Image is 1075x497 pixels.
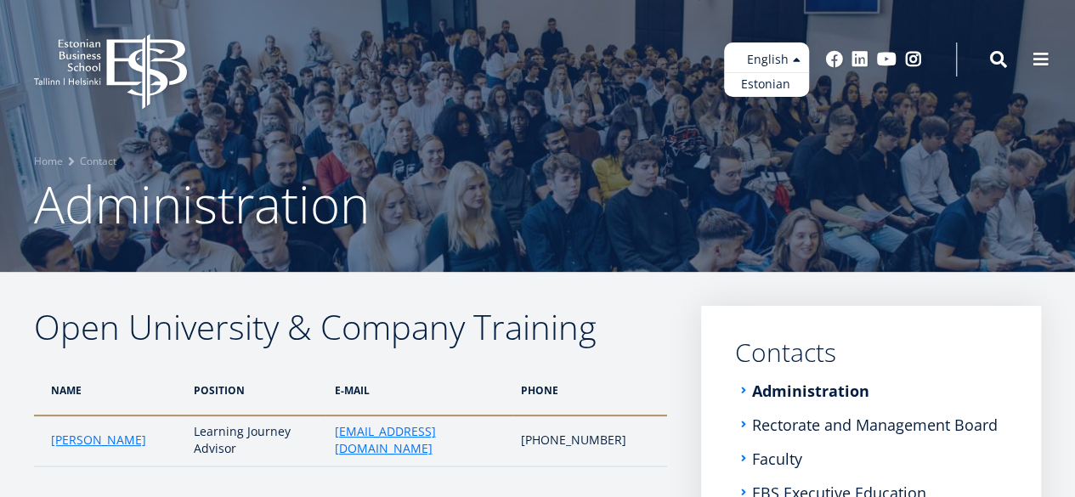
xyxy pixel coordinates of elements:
span: Administration [34,169,370,239]
td: Learning Journey Advisor [185,415,325,466]
a: [EMAIL_ADDRESS][DOMAIN_NAME] [334,423,503,457]
a: Estonian [724,72,809,97]
a: [PERSON_NAME] [51,432,146,449]
a: Facebook [826,51,843,68]
h2: Open University & Company Training [34,306,667,348]
a: Contacts [735,340,1007,365]
a: Contact [80,153,116,170]
a: Faculty [752,450,802,467]
th: PHONE [512,365,667,415]
th: POSITION [185,365,325,415]
a: Administration [752,382,869,399]
th: e-MAIL [325,365,512,415]
th: NAME [34,365,185,415]
a: Youtube [877,51,897,68]
a: Rectorate and Management Board [752,416,998,433]
a: Home [34,153,63,170]
a: Instagram [905,51,922,68]
a: Linkedin [852,51,868,68]
td: [PHONE_NUMBER] [512,415,667,466]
